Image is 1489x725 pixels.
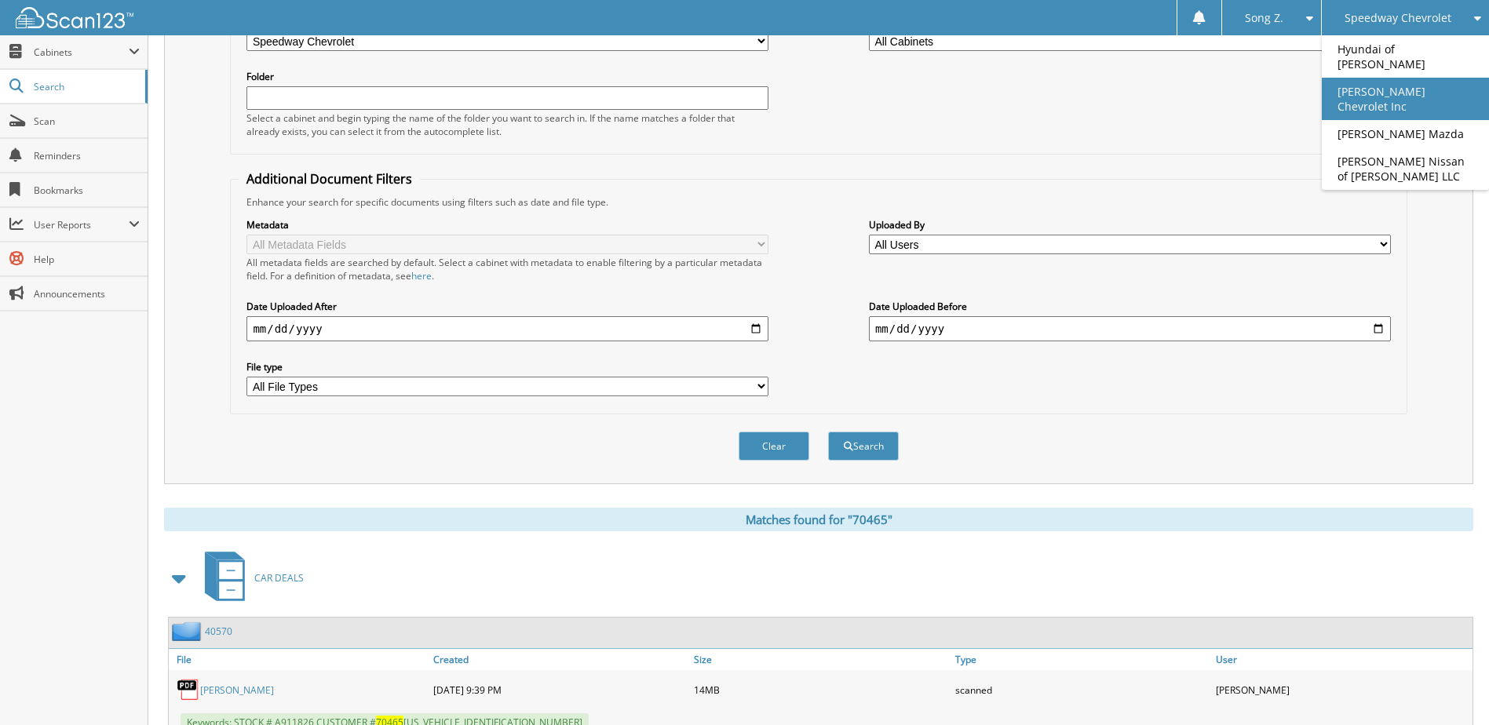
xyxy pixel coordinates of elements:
[951,674,1212,705] div: scanned
[246,316,768,341] input: start
[246,256,768,282] div: All metadata fields are searched by default. Select a cabinet with metadata to enable filtering b...
[429,674,690,705] div: [DATE] 9:39 PM
[1212,649,1473,670] a: User
[172,621,205,641] img: folder2.png
[951,649,1212,670] a: Type
[869,218,1391,231] label: Uploaded By
[164,508,1473,531] div: Matches found for "70465"
[16,7,133,28] img: scan123-logo-white.svg
[246,70,768,83] label: Folder
[869,300,1391,313] label: Date Uploaded Before
[195,547,304,609] a: CAR DEALS
[1322,120,1489,148] a: [PERSON_NAME] Mazda
[739,432,809,461] button: Clear
[1322,78,1489,120] a: [PERSON_NAME] Chevrolet Inc
[34,115,140,128] span: Scan
[246,218,768,231] label: Metadata
[34,149,140,162] span: Reminders
[200,683,274,697] a: [PERSON_NAME]
[205,625,232,638] a: 40570
[869,316,1391,341] input: end
[1345,13,1451,23] span: Speedway Chevrolet
[828,432,899,461] button: Search
[429,649,690,670] a: Created
[34,287,140,301] span: Announcements
[1212,674,1473,705] div: [PERSON_NAME]
[690,649,951,670] a: Size
[34,253,140,266] span: Help
[34,80,137,93] span: Search
[1322,35,1489,78] a: Hyundai of [PERSON_NAME]
[1245,13,1283,23] span: Song Z.
[1322,148,1489,190] a: [PERSON_NAME] Nissan of [PERSON_NAME] LLC
[1411,650,1489,725] iframe: Chat Widget
[411,269,432,282] a: here
[246,360,768,373] label: File type
[690,674,951,705] div: 14MB
[246,300,768,313] label: Date Uploaded After
[177,678,200,701] img: PDF.png
[254,571,304,585] span: CAR DEALS
[34,184,140,197] span: Bookmarks
[34,218,129,231] span: User Reports
[239,195,1398,209] div: Enhance your search for specific documents using filters such as date and file type.
[169,649,429,670] a: File
[34,46,129,59] span: Cabinets
[239,170,420,188] legend: Additional Document Filters
[246,111,768,138] div: Select a cabinet and begin typing the name of the folder you want to search in. If the name match...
